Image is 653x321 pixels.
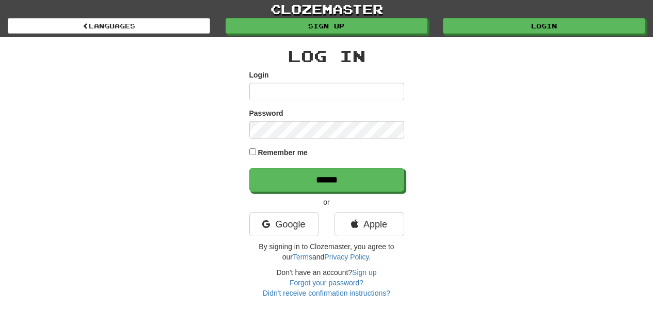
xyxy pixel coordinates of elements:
[249,212,319,236] a: Google
[226,18,428,34] a: Sign up
[290,279,363,287] a: Forgot your password?
[263,289,390,297] a: Didn't receive confirmation instructions?
[324,253,369,261] a: Privacy Policy
[249,70,269,80] label: Login
[443,18,645,34] a: Login
[249,48,404,65] h2: Log In
[249,241,404,262] p: By signing in to Clozemaster, you agree to our and .
[293,253,312,261] a: Terms
[352,268,376,277] a: Sign up
[8,18,210,34] a: Languages
[249,108,283,118] label: Password
[249,197,404,207] p: or
[258,147,308,158] label: Remember me
[249,267,404,298] div: Don't have an account?
[335,212,404,236] a: Apple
